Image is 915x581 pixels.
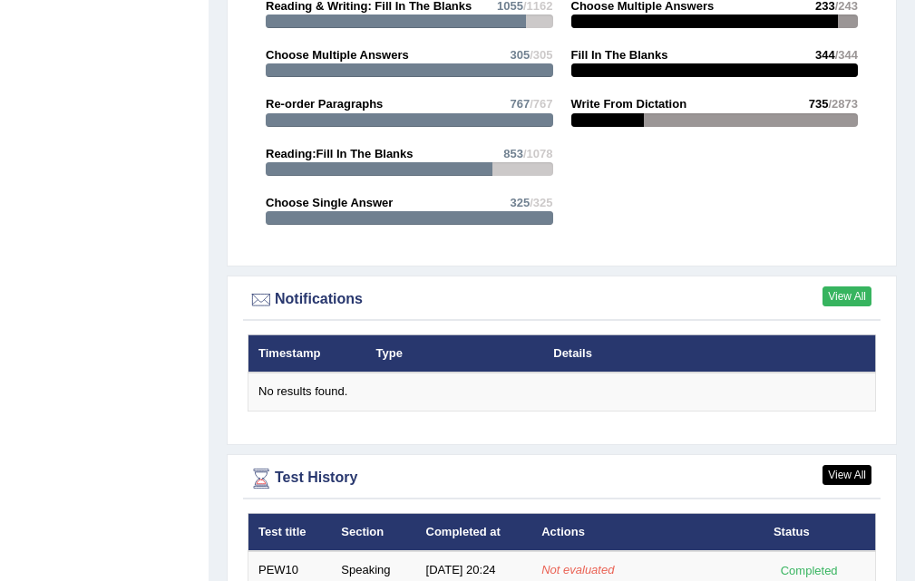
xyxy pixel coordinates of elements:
[541,563,614,576] em: Not evaluated
[774,561,844,580] div: Completed
[266,196,393,209] strong: Choose Single Answer
[835,48,858,62] span: /344
[764,513,876,551] th: Status
[823,465,871,485] a: View All
[543,334,766,373] th: Details
[503,147,523,160] span: 853
[510,97,530,111] span: 767
[530,97,552,111] span: /767
[823,286,871,306] a: View All
[510,196,530,209] span: 325
[248,465,876,492] div: Test History
[366,334,544,373] th: Type
[828,97,858,111] span: /2873
[571,48,668,62] strong: Fill In The Blanks
[258,383,865,401] div: No results found.
[416,513,532,551] th: Completed at
[510,48,530,62] span: 305
[523,147,553,160] span: /1078
[530,196,552,209] span: /325
[815,48,835,62] span: 344
[266,97,383,111] strong: Re-order Paragraphs
[530,48,552,62] span: /305
[809,97,829,111] span: 735
[266,147,414,160] strong: Reading:Fill In The Blanks
[248,286,876,314] div: Notifications
[248,334,366,373] th: Timestamp
[331,513,415,551] th: Section
[266,48,409,62] strong: Choose Multiple Answers
[571,97,687,111] strong: Write From Dictation
[248,513,332,551] th: Test title
[531,513,764,551] th: Actions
